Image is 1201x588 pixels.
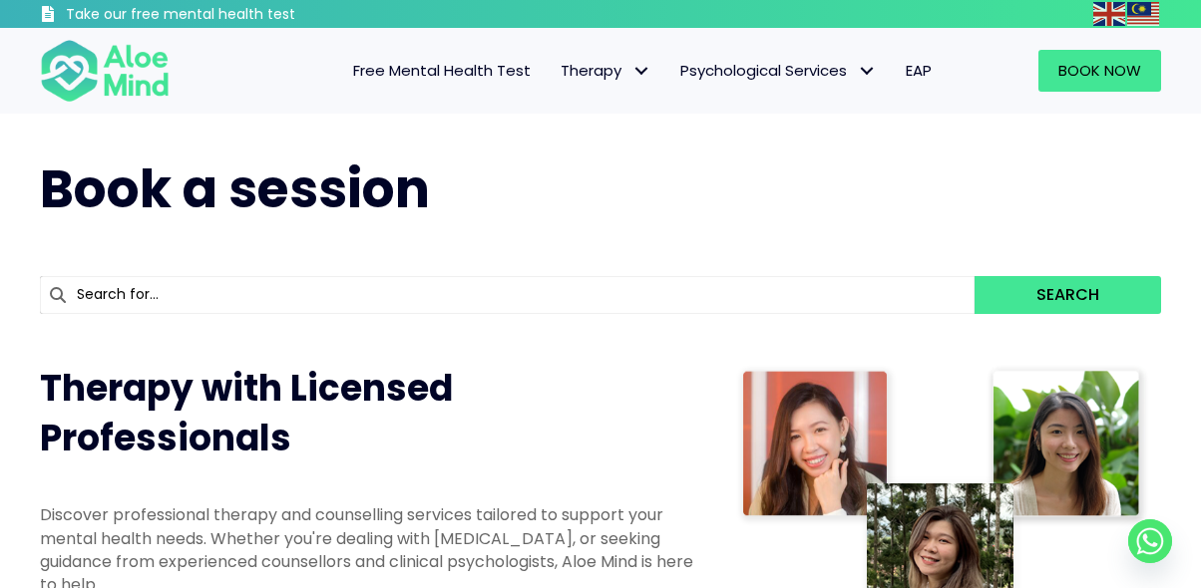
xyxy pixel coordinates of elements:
img: ms [1127,2,1159,26]
a: TherapyTherapy: submenu [546,50,665,92]
span: Therapy: submenu [626,57,655,86]
h3: Take our free mental health test [66,5,390,25]
a: Malay [1127,2,1161,25]
nav: Menu [191,50,948,92]
span: Psychological Services: submenu [852,57,881,86]
span: Book a session [40,152,430,225]
a: Free Mental Health Test [338,50,546,92]
a: Psychological ServicesPsychological Services: submenu [665,50,891,92]
a: English [1093,2,1127,25]
a: Whatsapp [1128,519,1172,563]
a: Book Now [1038,50,1161,92]
a: EAP [891,50,947,92]
span: Psychological Services [680,60,876,81]
span: EAP [906,60,932,81]
span: Free Mental Health Test [353,60,531,81]
img: Aloe mind Logo [40,38,170,104]
img: en [1093,2,1125,26]
span: Therapy [561,60,650,81]
input: Search for... [40,276,975,314]
button: Search [975,276,1161,314]
span: Book Now [1058,60,1141,81]
span: Therapy with Licensed Professionals [40,363,453,463]
a: Take our free mental health test [40,5,390,28]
